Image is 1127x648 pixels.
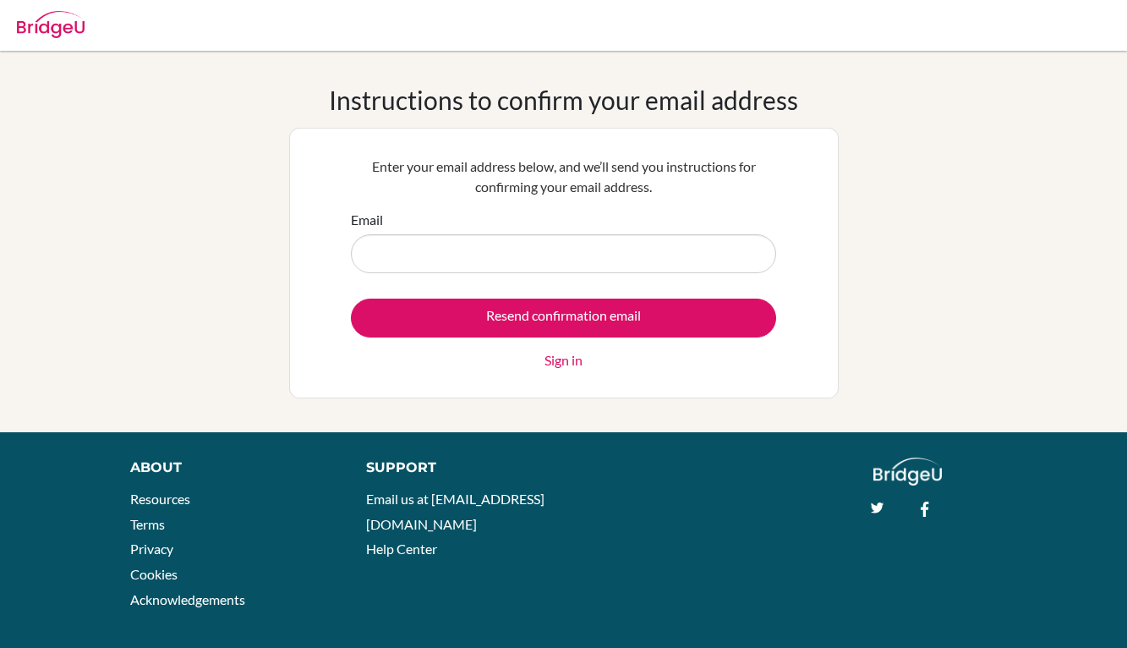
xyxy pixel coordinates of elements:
a: Cookies [130,566,178,582]
h1: Instructions to confirm your email address [329,85,798,115]
a: Acknowledgements [130,591,245,607]
input: Resend confirmation email [351,299,776,338]
a: Privacy [130,541,173,557]
img: Bridge-U [17,11,85,38]
a: Resources [130,491,190,507]
p: Enter your email address below, and we’ll send you instructions for confirming your email address. [351,157,776,197]
img: logo_white@2x-f4f0deed5e89b7ecb1c2cc34c3e3d731f90f0f143d5ea2071677605dd97b5244.png [873,458,942,486]
a: Sign in [544,350,583,371]
div: About [130,458,328,478]
label: Email [351,210,383,230]
div: Support [366,458,547,478]
a: Email us at [EMAIL_ADDRESS][DOMAIN_NAME] [366,491,544,532]
a: Help Center [366,541,437,557]
a: Terms [130,516,165,532]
